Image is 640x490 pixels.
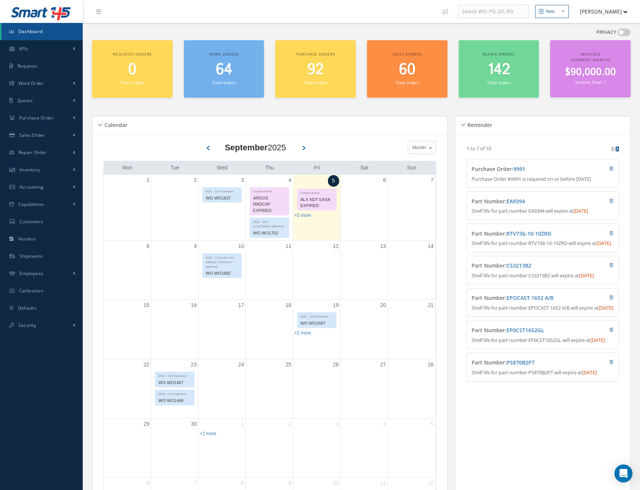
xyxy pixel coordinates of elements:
[284,359,293,370] a: September 25, 2025
[293,300,340,359] td: September 19, 2025
[590,337,605,343] span: [DATE]
[472,337,614,344] p: Shelf life for part number EP0CST1652GL will expire at
[284,241,293,252] a: September 11, 2025
[199,418,246,478] td: October 1, 2025
[250,218,289,229] div: EDD - 18.5 CUSTOMER SERVICE
[287,478,293,488] a: October 9, 2025
[18,322,36,328] span: Security
[472,369,614,377] p: Shelf life for part number PS870B2PT will expire at
[240,419,246,430] a: October 1, 2025
[379,241,388,252] a: September 13, 2025
[599,304,613,311] span: [DATE]
[246,175,293,241] td: September 4, 2025
[104,175,151,241] td: September 1, 2025
[212,80,235,85] small: Total orders
[472,231,575,237] h4: Part Number
[240,175,246,186] a: September 3, 2025
[429,175,435,186] a: September 7, 2025
[472,166,575,172] h4: Purchase Order
[393,51,422,57] span: Sales orders
[426,478,435,488] a: October 12, 2025
[297,313,336,319] div: EDD - 13-Production
[507,262,531,269] a: CS3213B2
[297,195,336,210] div: ALX NDT EASA EXPIRED
[507,327,544,334] a: EP0CST1652GL
[237,359,246,370] a: September 24, 2025
[388,359,435,418] td: September 28, 2025
[426,241,435,252] a: September 14, 2025
[429,419,435,430] a: October 5, 2025
[2,23,83,40] a: Dashboard
[304,80,327,85] small: Total orders
[507,294,554,301] a: EPOCAST 1652 A/B
[328,175,339,187] a: September 5, 2025
[331,359,340,370] a: September 26, 2025
[155,372,194,378] div: EDD - 13-Production
[113,51,152,57] span: Requests orders
[507,359,535,366] a: PS870B2PT
[488,59,510,80] span: 142
[505,359,535,366] span: :
[340,418,388,478] td: October 4, 2025
[312,163,322,172] a: Friday
[505,327,544,334] span: :
[250,194,289,215] div: ARGOS NADCAP EXPIRED
[388,240,435,300] td: September 14, 2025
[250,229,289,237] div: WO WO1702
[17,63,37,69] span: Requests
[472,304,614,312] p: Shelf life for part number EPOCAST 1652 A/B will expire at
[19,287,43,294] span: Calibration
[264,163,276,172] a: Thursday
[203,269,241,278] div: WO WO1682
[20,270,44,277] span: Employees
[614,464,632,482] div: Open Intercom Messenger
[331,478,340,488] a: October 10, 2025
[505,198,525,205] span: :
[334,419,340,430] a: October 3, 2025
[104,418,151,478] td: September 29, 2025
[388,175,435,241] td: September 7, 2025
[294,330,311,336] a: Show 2 more events
[396,80,419,85] small: Total orders
[190,359,199,370] a: September 23, 2025
[472,207,614,215] p: Shelf life for part number EA9394 will expire at
[483,51,515,57] span: Repair orders
[200,431,216,436] a: Show 2 more events
[18,236,36,242] span: Vendors
[151,418,199,478] td: September 30, 2025
[216,59,232,80] span: 64
[287,419,293,430] a: October 2, 2025
[340,359,388,418] td: September 27, 2025
[382,419,388,430] a: October 4, 2025
[507,230,551,237] a: RTV736-10-10ZRD
[580,51,601,57] span: Invoiced
[246,300,293,359] td: September 18, 2025
[20,184,44,190] span: Accounting
[104,359,151,418] td: September 22, 2025
[17,97,33,104] span: Quotes
[505,230,551,237] span: :
[190,419,199,430] a: September 30, 2025
[203,194,241,203] div: WO WO1637
[287,175,293,186] a: September 4, 2025
[142,419,151,430] a: September 29, 2025
[459,40,539,98] a: Repair orders 142 Total orders
[104,300,151,359] td: September 15, 2025
[155,378,194,387] div: WO WO1467
[293,175,340,241] td: September 5, 2025
[382,175,388,186] a: September 6, 2025
[472,327,575,334] h4: Part Number
[19,115,54,121] span: Purchase Order
[505,294,554,301] span: :
[293,240,340,300] td: September 12, 2025
[192,478,198,488] a: October 7, 2025
[246,418,293,478] td: October 2, 2025
[250,188,289,194] div: Custom Event
[405,163,418,172] a: Sunday
[513,165,525,172] a: 9991
[145,241,151,252] a: September 8, 2025
[121,80,144,85] small: Total orders
[472,263,575,269] h4: Part Number
[399,59,416,80] span: 60
[19,132,45,138] span: Sales Order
